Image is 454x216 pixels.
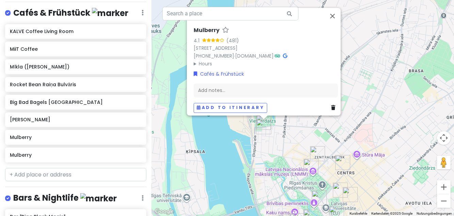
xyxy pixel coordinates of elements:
a: Cafés & Frühstück [194,70,244,78]
h6: MiiT Coffee [10,46,141,52]
div: Mulberry [254,117,274,137]
div: MiiT Coffee [333,152,353,173]
h6: Mīkla ([PERSON_NAME]) [10,64,141,70]
div: Add notes... [194,83,338,98]
button: Kurzbefehle [350,211,367,216]
h6: [PERSON_NAME] [10,117,141,123]
a: Star place [222,27,229,34]
span: Kartendaten ©2025 Google [371,212,412,215]
h6: Big Bad Bagels [GEOGRAPHIC_DATA] [10,99,141,105]
i: Tripadvisor [275,53,280,58]
h6: Mulberry [10,152,141,158]
div: KALVE Coffee Living Room [301,156,321,176]
h6: KALVE Coffee Living Room [10,28,141,34]
a: Nutzungsbedingungen (wird in neuem Tab geöffnet) [417,212,452,215]
div: Rocket Bean Raiņa Bulvāris [309,188,329,208]
div: LIDO Vērmanītis [330,180,351,200]
input: + Add place or address [5,168,146,182]
div: Lido Dzirnavas [340,184,360,205]
i: Google Maps [283,53,287,58]
button: Add to itinerary [194,103,267,113]
h4: Cafés & Frühstück [13,7,128,19]
h6: Mulberry [194,27,220,34]
div: Mulberry [307,143,328,164]
h6: Mulberry [10,134,141,140]
input: Search a place [162,7,298,20]
a: Delete place [331,104,338,112]
div: · · [194,27,338,67]
img: Google [153,207,176,216]
a: Dieses Gebiet in Google Maps öffnen (in neuem Fenster) [153,207,176,216]
h4: Bars & Nightlife [13,192,117,204]
button: Kamerasteuerung für die Karte [437,131,451,145]
div: (481) [226,37,239,44]
button: Verkleinern [437,194,451,208]
h6: Rocket Bean Raiņa Bulvāris [10,81,141,88]
summary: Hours [194,60,338,67]
button: Schließen [324,8,341,24]
a: [PHONE_NUMBER] [194,52,234,59]
button: Vergrößern [437,180,451,194]
div: 4.1 [194,37,202,44]
button: Pegman auf die Karte ziehen, um Street View aufzurufen [437,156,451,169]
img: marker [80,193,117,204]
img: marker [92,8,128,18]
a: [DOMAIN_NAME] [235,52,274,59]
a: [STREET_ADDRESS] [194,45,238,51]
